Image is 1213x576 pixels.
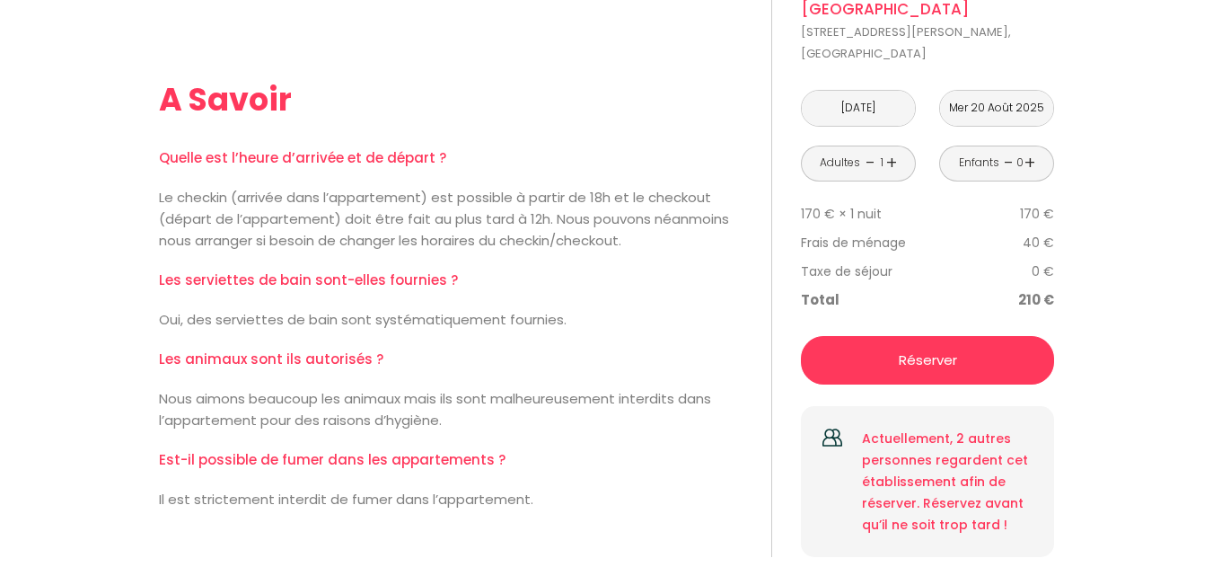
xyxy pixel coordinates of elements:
p: Oui, des serviettes de bain sont systématiquement fournies. [159,309,748,331]
b: Les animaux sont ils autorisés ? [159,350,383,368]
p: Taxe de séjour [801,261,892,282]
button: Réserver [801,336,1054,385]
div: 0 [1015,155,1024,172]
a: - [1004,149,1014,177]
p: Il est strictement interdit de fumer dans l’appartement. [159,489,748,510]
p: Réserver [807,350,1048,371]
p: 170 € × 1 nuit [801,203,882,225]
input: Départ [940,91,1053,126]
p: [GEOGRAPHIC_DATA] [801,22,1054,65]
a: + [1024,149,1035,177]
p: A Savoir [159,87,748,111]
p: Nous aimons beaucoup les animaux mais ils sont malheureusement interdits dans l’appartement pour ... [159,388,748,431]
span: [STREET_ADDRESS][PERSON_NAME], [801,22,1054,43]
div: 1 [877,155,886,172]
a: + [886,149,897,177]
p: Total [801,289,839,311]
a: - [866,149,875,177]
div: Adultes [820,155,860,172]
p: 210 € [1018,289,1054,311]
b: Les serviettes de bain sont-elles fournies ? [159,270,458,289]
p: 170 € [1020,203,1054,225]
div: Enfants [959,155,999,172]
p: Frais de ménage [801,232,906,253]
b: Est-il possible de fumer dans les appartements ? [159,450,505,469]
p: Actuellement, 2 autres personnes regardent cet établissement afin de réserver. Réservez avant qu’... [862,428,1033,536]
p: 40 € [1023,232,1054,253]
img: users [822,428,842,448]
p: 0 € [1032,261,1054,282]
b: Quelle est l’heure d’arrivée et de départ ? [159,148,446,167]
input: Arrivée [802,91,915,126]
p: Le checkin (arrivée dans l’appartement) est possible à partir de 18h et le checkout (départ de l’... [159,187,748,252]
